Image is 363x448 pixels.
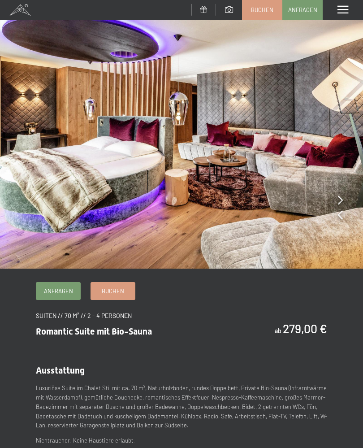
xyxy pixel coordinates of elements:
a: Buchen [242,0,282,19]
a: Anfragen [283,0,322,19]
a: Buchen [91,283,135,300]
span: Suiten // 70 m² // 2 - 4 Personen [36,312,132,319]
span: ab [275,327,281,335]
span: Anfragen [288,6,317,14]
span: Ausstattung [36,365,85,376]
span: Romantic Suite mit Bio-Sauna [36,326,152,337]
p: Luxuriöse Suite im Chalet Stil mit ca. 70 m², Naturholzboden, rundes Doppelbett, Private Bio-Saun... [36,383,327,430]
a: Anfragen [36,283,80,300]
span: Buchen [102,287,124,295]
p: Nichtraucher. Keine Haustiere erlaubt. [36,436,327,445]
span: Anfragen [44,287,73,295]
b: 279,00 € [283,321,327,335]
span: Buchen [251,6,273,14]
